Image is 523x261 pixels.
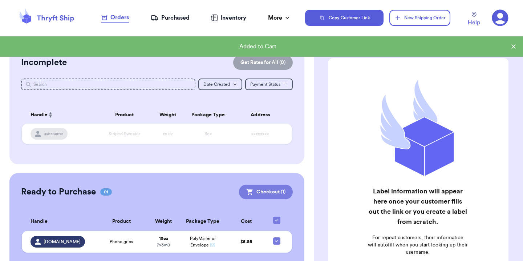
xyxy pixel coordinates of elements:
[240,240,252,244] span: $ 5.86
[368,234,468,256] p: For repeat customers, their information will autofill when you start looking up their username.
[100,188,112,196] span: 01
[226,212,265,231] th: Cost
[151,106,184,124] th: Weight
[159,236,168,241] strong: 15 oz
[109,132,140,136] span: Striped Sweater
[211,13,246,22] a: Inventory
[44,131,63,137] span: username
[468,18,480,27] span: Help
[148,212,179,231] th: Weight
[97,106,151,124] th: Product
[31,111,48,119] span: Handle
[268,13,291,22] div: More
[245,79,293,90] button: Payment Status
[48,111,53,119] button: Sort ascending
[239,185,293,199] button: Checkout (1)
[251,132,269,136] span: xxxxxxxx
[21,79,195,90] input: Search
[21,57,67,68] h2: Incomplete
[163,132,173,136] span: xx oz
[250,82,280,87] span: Payment Status
[368,186,468,227] h2: Label information will appear here once your customer fills out the link or you create a label fr...
[179,212,226,231] th: Package Type
[157,243,170,247] span: 7 x 3 x 10
[203,82,230,87] span: Date Created
[95,212,148,231] th: Product
[101,13,129,22] div: Orders
[31,218,48,225] span: Handle
[204,132,212,136] span: Box
[190,236,216,247] span: PolyMailer or Envelope ✉️
[389,10,450,26] button: New Shipping Order
[110,239,133,245] span: Phone grips
[232,106,292,124] th: Address
[233,55,293,70] button: Get Rates for All (0)
[468,12,480,27] a: Help
[151,13,190,22] a: Purchased
[44,239,81,245] span: [DOMAIN_NAME]
[198,79,242,90] button: Date Created
[21,186,96,198] h2: Ready to Purchase
[184,106,232,124] th: Package Type
[101,13,129,23] a: Orders
[6,42,510,51] div: Added to Cart
[305,10,384,26] button: Copy Customer Link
